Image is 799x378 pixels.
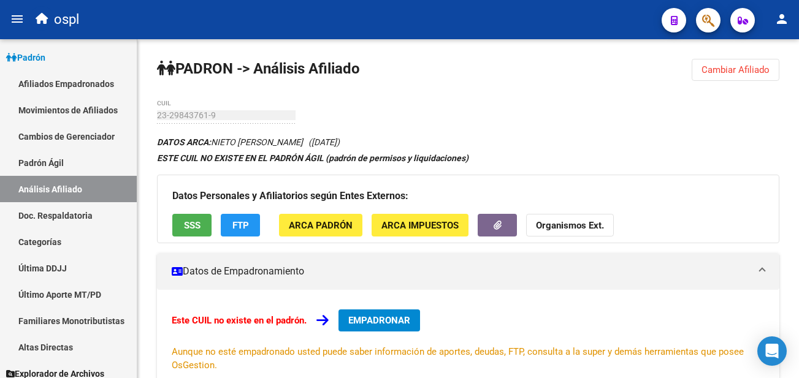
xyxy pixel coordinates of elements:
[702,64,770,75] span: Cambiar Afiliado
[308,137,340,147] span: ([DATE])
[536,220,604,231] strong: Organismos Ext.
[172,265,750,278] mat-panel-title: Datos de Empadronamiento
[221,214,260,236] button: FTP
[157,60,360,77] strong: PADRON -> Análisis Afiliado
[172,214,212,236] button: SSS
[172,315,307,326] strong: Este CUIL no existe en el padrón.
[757,336,787,366] div: Open Intercom Messenger
[289,220,353,231] span: ARCA Padrón
[157,253,779,290] mat-expansion-panel-header: Datos de Empadronamiento
[692,59,779,81] button: Cambiar Afiliado
[348,315,410,326] span: EMPADRONAR
[10,12,25,26] mat-icon: menu
[6,51,45,64] span: Padrón
[172,187,764,205] h3: Datos Personales y Afiliatorios según Entes Externos:
[338,309,420,331] button: EMPADRONAR
[526,214,614,236] button: Organismos Ext.
[54,6,79,33] span: ospl
[157,137,211,147] strong: DATOS ARCA:
[232,220,249,231] span: FTP
[184,220,201,231] span: SSS
[774,12,789,26] mat-icon: person
[172,346,744,371] span: Aunque no esté empadronado usted puede saber información de aportes, deudas, FTP, consulta a la s...
[372,214,468,236] button: ARCA Impuestos
[381,220,459,231] span: ARCA Impuestos
[157,137,303,147] span: NIETO [PERSON_NAME]
[157,153,468,163] strong: ESTE CUIL NO EXISTE EN EL PADRÓN ÁGIL (padrón de permisos y liquidaciones)
[279,214,362,236] button: ARCA Padrón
